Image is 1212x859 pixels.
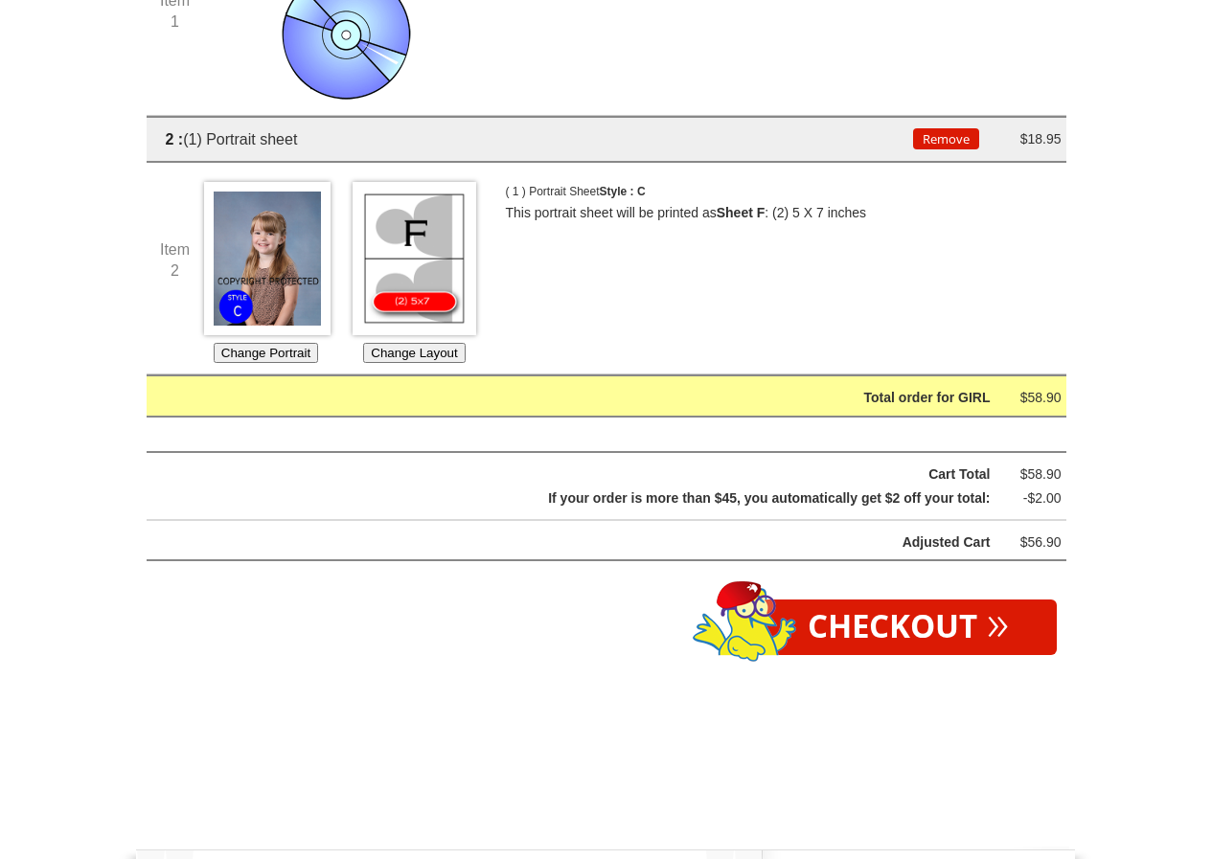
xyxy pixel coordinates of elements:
[987,611,1009,632] span: »
[717,205,766,220] b: Sheet F
[760,599,1057,655] a: Checkout»
[506,182,697,203] p: ( 1 ) Portrait Sheet
[913,127,971,151] div: Remove
[353,182,477,364] div: Choose which Layout you would like for this Portrait Sheet
[353,182,475,335] img: Choose Layout
[147,127,913,151] div: (1) Portrait sheet
[1004,486,1062,510] div: -$2.00
[195,463,991,486] div: Cart Total
[913,128,979,149] button: Remove
[1004,531,1062,554] div: $56.90
[1004,463,1062,486] div: $58.90
[166,131,184,147] span: 2 :
[1004,386,1062,410] div: $58.90
[195,531,991,554] div: Adjusted Cart
[195,486,991,510] div: If your order is more than $45, you automatically get $2 off your total:
[600,185,646,198] span: Style : C
[147,239,204,281] div: Item 2
[204,182,329,364] div: Choose which Image you'd like to use for this Portrait Sheet
[195,386,991,410] div: Total order for GIRL
[204,182,331,335] img: Choose Image *2020_0001c*2020
[214,343,318,363] button: Change Portrait
[363,343,465,363] button: Change Layout
[1004,127,1062,151] div: $18.95
[506,203,1033,224] p: This portrait sheet will be printed as : (2) 5 X 7 inches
